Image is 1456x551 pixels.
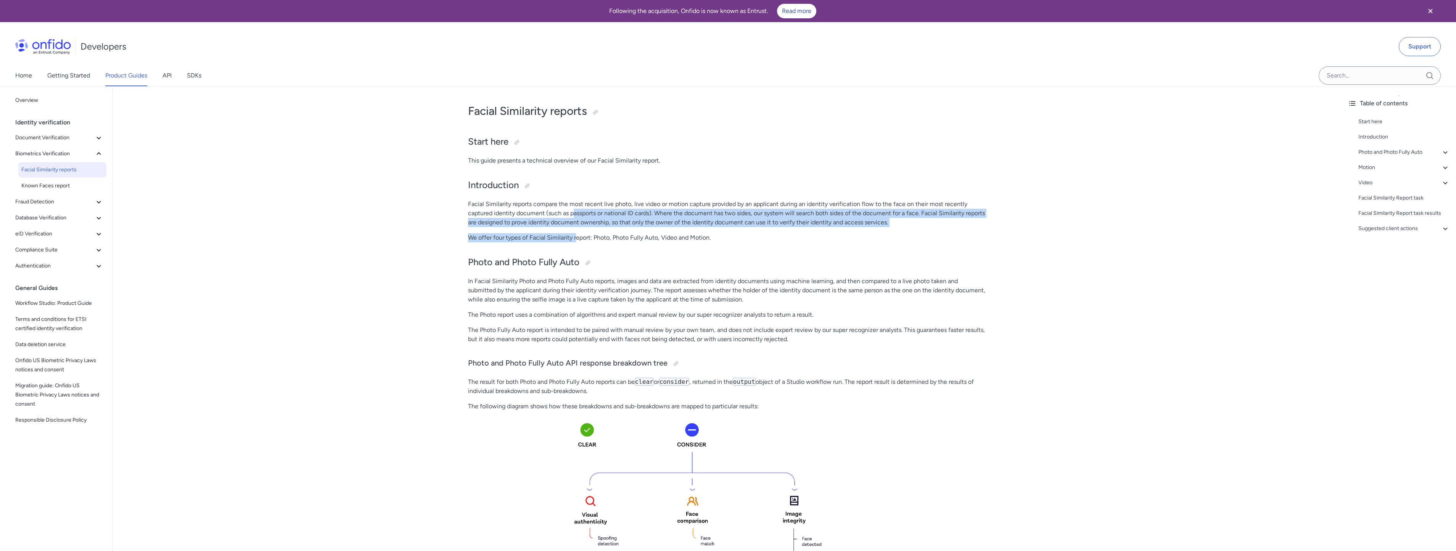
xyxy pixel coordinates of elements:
[15,416,103,425] span: Responsible Disclosure Policy
[12,226,106,242] button: eID Verification
[15,133,94,142] span: Document Verification
[12,296,106,311] a: Workflow Studio: Product Guide
[1358,117,1450,126] a: Start here
[47,65,90,86] a: Getting Started
[15,245,94,255] span: Compliance Suite
[12,146,106,161] button: Biometrics Verification
[12,242,106,258] button: Compliance Suite
[18,162,106,177] a: Facial Similarity reports
[12,353,106,377] a: Onfido US Biometric Privacy Laws notices and consent
[1348,99,1450,108] div: Table of contents
[12,130,106,145] button: Document Verification
[12,210,106,226] button: Database Verification
[15,299,103,308] span: Workflow Studio: Product Guide
[105,65,147,86] a: Product Guides
[468,310,987,319] p: The Photo report uses a combination of algorithms and expert manual review by our super recognize...
[468,179,987,192] h2: Introduction
[12,312,106,336] a: Terms and conditions for ETSI certified identity verification
[15,261,94,271] span: Authentication
[15,315,103,333] span: Terms and conditions for ETSI certified identity verification
[468,135,987,148] h2: Start here
[468,402,987,411] p: The following diagram shows how these breakdowns and sub-breakdowns are mapped to particular resu...
[12,258,106,274] button: Authentication
[18,178,106,193] a: Known Faces report
[15,229,94,238] span: eID Verification
[468,358,987,370] h3: Photo and Photo Fully Auto API response breakdown tree
[468,233,987,242] p: We offer four types of Facial Similarity report: Photo, Photo Fully Auto, Video and Motion.
[468,325,987,344] p: The Photo Fully Auto report is intended to be paired with manual review by your own team, and doe...
[635,378,654,386] code: clear
[15,356,103,374] span: Onfido US Biometric Privacy Laws notices and consent
[468,377,987,396] p: The result for both Photo and Photo Fully Auto reports can be or , returned in the object of a St...
[659,378,689,386] code: consider
[15,115,109,130] div: Identity verification
[1358,209,1450,218] a: Facial Similarity Report task results
[9,4,1416,18] div: Following the acquisition, Onfido is now known as Entrust.
[1319,66,1441,85] input: Onfido search input field
[1416,2,1445,21] button: Close banner
[468,277,987,304] p: In Facial Similarity Photo and Photo Fully Auto reports, images and data are extracted from ident...
[15,197,94,206] span: Fraud Detection
[468,256,987,269] h2: Photo and Photo Fully Auto
[15,39,71,54] img: Onfido Logo
[1358,163,1450,172] a: Motion
[1358,224,1450,233] a: Suggested client actions
[468,103,987,119] h1: Facial Similarity reports
[15,381,103,409] span: Migration guide: Onfido US Biometric Privacy Laws notices and consent
[15,65,32,86] a: Home
[15,149,94,158] span: Biometrics Verification
[468,156,987,165] p: This guide presents a technical overview of our Facial Similarity report.
[12,378,106,412] a: Migration guide: Onfido US Biometric Privacy Laws notices and consent
[1426,6,1435,16] svg: Close banner
[21,181,103,190] span: Known Faces report
[1399,37,1441,56] a: Support
[12,412,106,428] a: Responsible Disclosure Policy
[12,93,106,108] a: Overview
[15,340,103,349] span: Data deletion service
[15,96,103,105] span: Overview
[1358,132,1450,142] a: Introduction
[21,165,103,174] span: Facial Similarity reports
[1358,178,1450,187] a: Video
[12,194,106,209] button: Fraud Detection
[80,40,126,53] h1: Developers
[1358,193,1450,203] a: Facial Similarity Report task
[15,280,109,296] div: General Guides
[1358,148,1450,157] a: Photo and Photo Fully Auto
[733,378,756,386] code: output
[12,337,106,352] a: Data deletion service
[777,4,816,18] a: Read more
[187,65,201,86] a: SDKs
[162,65,172,86] a: API
[468,200,987,227] p: Facial Similarity reports compare the most recent live photo, live video or motion capture provid...
[15,213,94,222] span: Database Verification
